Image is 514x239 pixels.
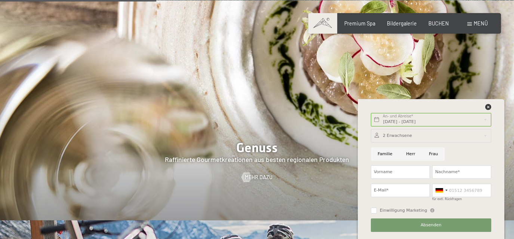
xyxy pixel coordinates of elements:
[371,218,491,232] button: Absenden
[474,20,488,27] span: Menü
[344,20,375,27] a: Premium Spa
[421,222,441,228] span: Absenden
[387,20,417,27] a: Bildergalerie
[433,184,450,197] div: Germany (Deutschland): +49
[380,208,427,214] span: Einwilligung Marketing
[245,174,273,181] span: Mehr dazu
[432,197,462,201] label: für evtl. Rückfragen
[428,20,449,27] a: BUCHEN
[241,174,273,181] a: Mehr dazu
[432,184,491,197] input: 01512 3456789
